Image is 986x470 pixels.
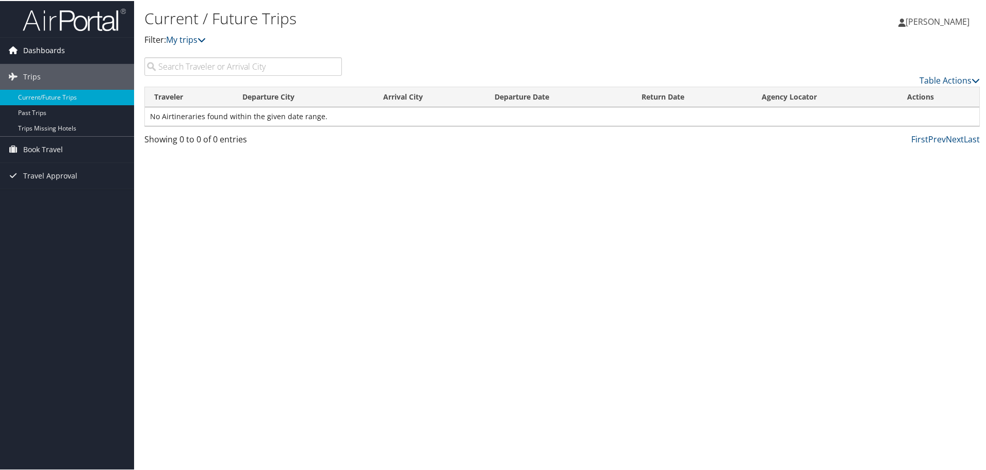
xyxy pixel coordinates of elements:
th: Actions [898,86,979,106]
th: Departure Date: activate to sort column descending [485,86,633,106]
th: Traveler: activate to sort column ascending [145,86,233,106]
h1: Current / Future Trips [144,7,701,28]
span: Trips [23,63,41,89]
th: Departure City: activate to sort column ascending [233,86,374,106]
span: Dashboards [23,37,65,62]
th: Agency Locator: activate to sort column ascending [752,86,898,106]
a: Prev [928,133,946,144]
a: Last [964,133,980,144]
span: Travel Approval [23,162,77,188]
div: Showing 0 to 0 of 0 entries [144,132,342,150]
a: [PERSON_NAME] [898,5,980,36]
a: My trips [166,33,206,44]
th: Arrival City: activate to sort column ascending [374,86,485,106]
a: Table Actions [919,74,980,85]
p: Filter: [144,33,701,46]
span: Book Travel [23,136,63,161]
a: Next [946,133,964,144]
span: [PERSON_NAME] [906,15,969,26]
a: First [911,133,928,144]
input: Search Traveler or Arrival City [144,56,342,75]
th: Return Date: activate to sort column ascending [632,86,752,106]
img: airportal-logo.png [23,7,126,31]
td: No Airtineraries found within the given date range. [145,106,979,125]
